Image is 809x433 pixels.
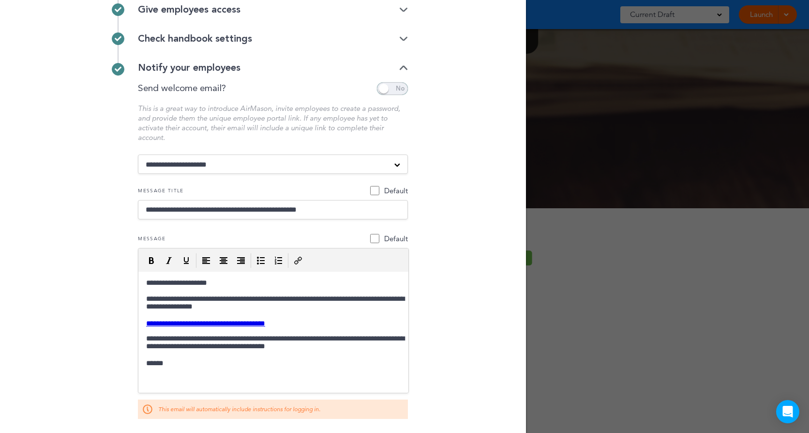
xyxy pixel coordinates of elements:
div: Bullet list [253,253,269,268]
div: Align right [233,253,249,268]
img: arrow-down@2x.png [399,36,408,42]
iframe: Rich Text Area. Press ALT-F9 for menu. Press ALT-F10 for toolbar. Press ALT-0 for help [138,272,416,393]
img: arrow-down@2x.png [399,7,408,13]
span: This email will automatically include instructions for logging in. [158,406,320,412]
div: Bold [143,253,160,268]
span: Message [138,235,165,242]
div: Notify your employees [138,63,408,73]
label: Default [384,235,408,242]
p: This is a great way to introduce AirMason, invite employees to create a password, and provide the... [138,104,408,142]
img: warning-icon.svg [143,404,152,414]
div: Italic [161,253,177,268]
div: Underline [178,253,195,268]
div: Open Intercom Messenger [776,400,799,423]
div: Numbered list [270,253,286,268]
div: Check handbook settings [138,34,408,44]
p: Send welcome email? [138,84,226,93]
div: Align center [215,253,232,268]
div: Insert/edit link [290,253,306,268]
img: arrow-down@2x.png [399,65,408,71]
span: Message title [138,187,183,194]
div: Give employees access [138,5,408,15]
label: Default [384,187,408,194]
div: Align left [198,253,214,268]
